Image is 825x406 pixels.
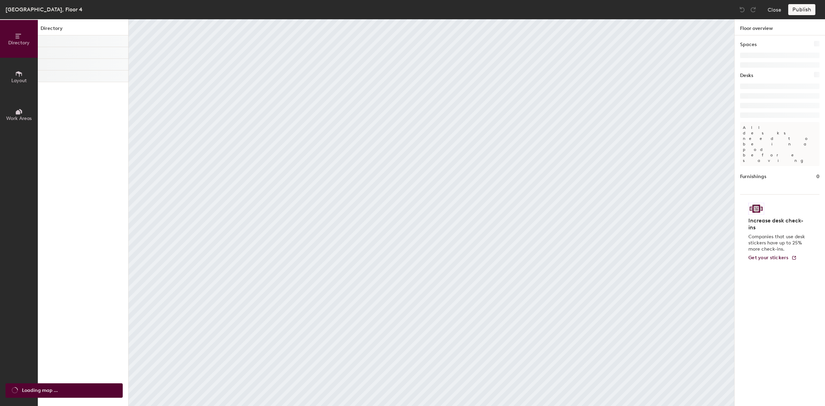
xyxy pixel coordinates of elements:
[8,40,30,46] span: Directory
[768,4,781,15] button: Close
[11,78,27,84] span: Layout
[748,217,807,231] h4: Increase desk check-ins
[740,72,753,79] h1: Desks
[735,19,825,35] h1: Floor overview
[5,5,82,14] div: [GEOGRAPHIC_DATA], Floor 4
[22,387,58,394] span: Loading map ...
[748,203,764,215] img: Sticker logo
[739,6,746,13] img: Undo
[740,122,819,166] p: All desks need to be in a pod before saving
[748,255,789,261] span: Get your stickers
[740,41,757,48] h1: Spaces
[740,173,766,180] h1: Furnishings
[6,116,32,121] span: Work Areas
[38,25,128,35] h1: Directory
[748,234,807,252] p: Companies that use desk stickers have up to 25% more check-ins.
[748,255,797,261] a: Get your stickers
[750,6,757,13] img: Redo
[816,173,819,180] h1: 0
[129,19,734,406] canvas: Map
